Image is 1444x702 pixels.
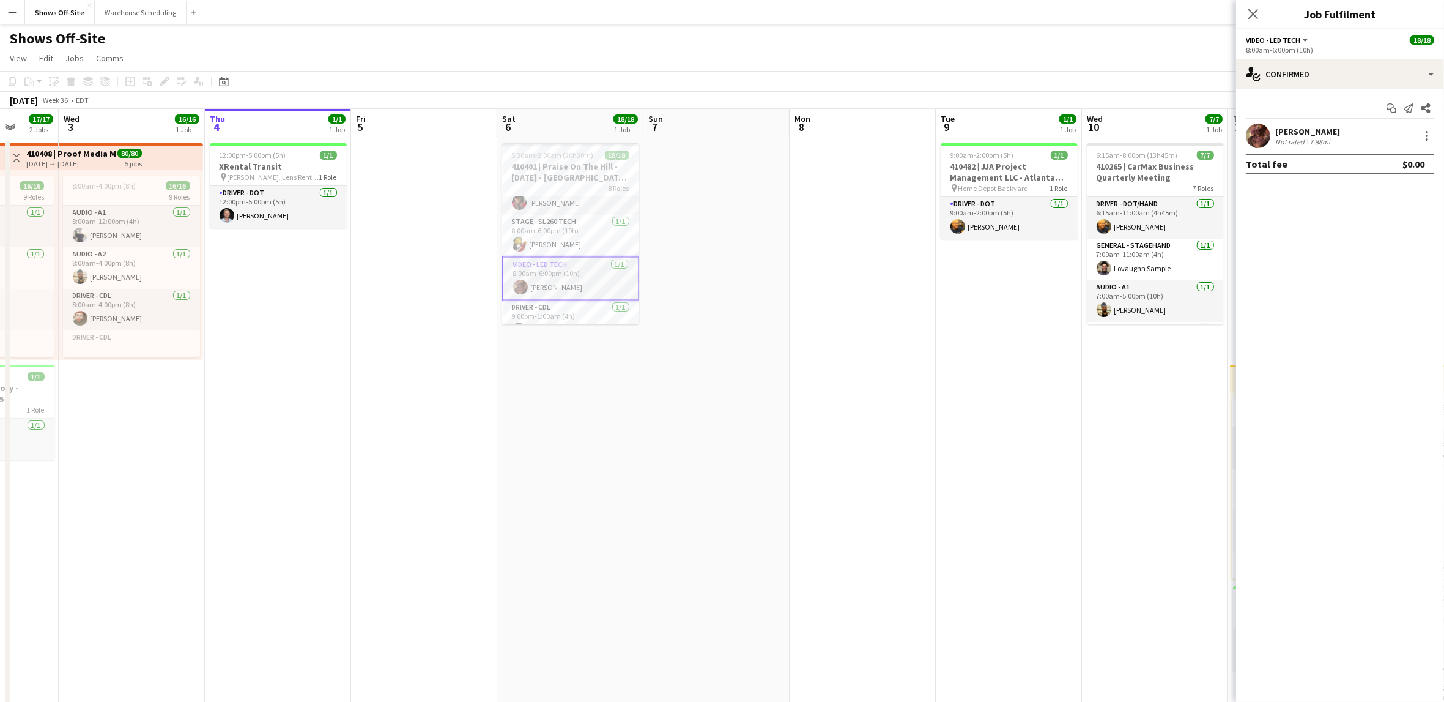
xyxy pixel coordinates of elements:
span: 9 [939,120,955,134]
a: Edit [34,50,58,66]
div: 8:00am-6:00pm (10h) [1246,45,1434,54]
span: Video - LED Tech [1246,35,1300,45]
app-card-role: Video - TD/ Show Caller1/1 [1087,322,1224,364]
app-job-card: 8:00am-4:00pm (8h)16/169 RolesAudio - A11/18:00am-12:00pm (4h)[PERSON_NAME]Audio - A21/18:00am-4:... [63,176,200,357]
h3: XRental Transit [210,161,347,172]
span: 18/18 [605,151,629,160]
app-job-card: 8:00am-4:00pm (8h)4/44 RolesAudio - A11/18:00am-4:00pm (8h)[PERSON_NAME]Driver - CDL1/18:00am-1:0... [1232,398,1369,579]
span: 10 [1085,120,1103,134]
span: 8 [793,120,810,134]
div: 1 Job [1060,125,1076,134]
span: 7/7 [1205,114,1223,124]
h3: 410482 | JJA Project Management LLC - Atlanta Food & Wine Festival - Home Depot Backyard - Deliver [941,161,1078,183]
app-card-role: Driver - CDL1/18:00am-1:00pm (5h)[PERSON_NAME] [1232,469,1369,510]
span: Wed [1087,113,1103,124]
span: 9:00am-2:00pm (5h) [950,151,1014,160]
div: Confirmed [1236,59,1444,89]
span: Edit [39,53,53,64]
span: Mon [794,113,810,124]
a: Comms [91,50,128,66]
button: Warehouse Scheduling [95,1,187,24]
span: 17/17 [29,114,53,124]
div: 1 Job [1206,125,1222,134]
span: Comms [96,53,124,64]
app-job-card: 12:00pm-5:00pm (5h)1/1XRental Transit [PERSON_NAME], Lens Rental, [PERSON_NAME]1 RoleDriver - DOT... [210,143,347,228]
span: 8 Roles [609,184,629,193]
app-card-role: Driver - CDL1/19:00pm-1:00am (4h) [502,301,639,342]
app-card-role: Driver - DOT1/19:00am-2:00pm (5h)[PERSON_NAME] [941,197,1078,239]
span: 1/1 [1051,151,1068,160]
div: 1 Job [176,125,199,134]
span: 4 [208,120,225,134]
app-card-role: Video - LED Tech1/18:00am-6:00pm (10h)[PERSON_NAME] [502,256,639,301]
div: 1 Job [329,125,345,134]
span: Wed [64,113,80,124]
div: 5 jobs [125,158,142,168]
app-job-card: 5:30am-2:00am (20h30m) (Sun)18/18410401 | Praise On The Hill - [DATE] - [GEOGRAPHIC_DATA], [GEOGR... [502,143,639,324]
span: 9 Roles [23,192,44,201]
span: 3 [62,120,80,134]
app-card-role: Audio - A11/17:00am-5:00pm (10h)[PERSON_NAME] [1087,280,1224,322]
span: 16/16 [20,181,44,190]
app-card-role: Stage - SL260 Tech1/18:00am-6:00pm (10h)[PERSON_NAME] [502,215,639,256]
div: 1 Job [614,125,637,134]
span: 9 Roles [169,192,190,201]
app-job-card: 6:15am-8:00pm (13h45m)7/7410265 | CarMax Business Quarterly Meeting7 RolesDriver - DOT/Hand1/16:1... [1087,143,1224,324]
span: 12:00pm-5:00pm (5h) [220,151,286,160]
span: 1/1 [28,372,45,381]
span: 1/1 [1059,114,1076,124]
app-job-card: 12:00pm-5:00pm (5h)1/1XRental Transit APAV1 RoleDriver - DOT1/112:00pm-5:00pm (5h)[PERSON_NAME] [1233,586,1370,671]
span: 11 [1231,120,1248,134]
h1: Shows Off-Site [10,29,105,48]
a: Jobs [61,50,89,66]
span: 18/18 [1410,35,1434,45]
a: View [5,50,32,66]
app-card-role: Driver - DOT1/112:00pm-5:00pm (5h)[PERSON_NAME] [1233,629,1370,671]
app-card-role: Audio - A11/18:00am-4:00pm (8h)[PERSON_NAME] [1232,427,1369,469]
div: Total fee [1246,158,1287,170]
button: Shows Off-Site [25,1,95,24]
span: 6:15am-8:00pm (13h45m) [1097,151,1178,160]
span: 8:00am-4:00pm (8h) [73,181,136,190]
h3: Job Fulfilment [1236,6,1444,22]
span: View [10,53,27,64]
span: 16/16 [175,114,199,124]
div: [DATE] → [DATE] [26,159,117,168]
div: Not rated [1275,137,1307,146]
span: Home Depot Backyard [958,184,1029,193]
div: 7.88mi [1307,137,1333,146]
h3: XRental Transit [1233,604,1370,615]
span: Sun [648,113,663,124]
span: 1 Role [319,173,337,182]
span: 1/1 [320,151,337,160]
app-card-role: General - Stagehand1/17:00am-11:00am (4h)Lovaughn Sample [1087,239,1224,280]
div: [DATE] [10,94,38,106]
span: 18/18 [613,114,638,124]
h3: 410401 | Praise On The Hill - [DATE] - [GEOGRAPHIC_DATA], [GEOGRAPHIC_DATA] [502,161,639,183]
button: Video - LED Tech [1246,35,1310,45]
div: [PERSON_NAME] [1275,126,1340,137]
div: $0.00 [1402,158,1424,170]
span: Fri [356,113,366,124]
span: 7/7 [1197,151,1214,160]
span: 1 Role [27,405,45,414]
app-card-role: Driver - CDL1/18:00am-4:00pm (8h)[PERSON_NAME] [63,289,200,330]
span: 16/16 [166,181,190,190]
span: Week 36 [40,95,71,105]
span: 80/80 [117,149,142,158]
span: 5 [354,120,366,134]
span: 1/1 [328,114,346,124]
div: EDT [76,95,89,105]
app-card-role: Driver - DOT1/112:00pm-5:00pm (5h)[PERSON_NAME] [210,186,347,228]
h3: 410265 | CarMax Business Quarterly Meeting [1087,161,1224,183]
span: 7 [646,120,663,134]
div: 9:00am-2:00pm (5h)1/1410482 | JJA Project Management LLC - Atlanta Food & Wine Festival - Home De... [941,143,1078,239]
app-card-role: Audio - A11/18:00am-12:00pm (4h)[PERSON_NAME] [63,206,200,247]
span: Thu [210,113,225,124]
